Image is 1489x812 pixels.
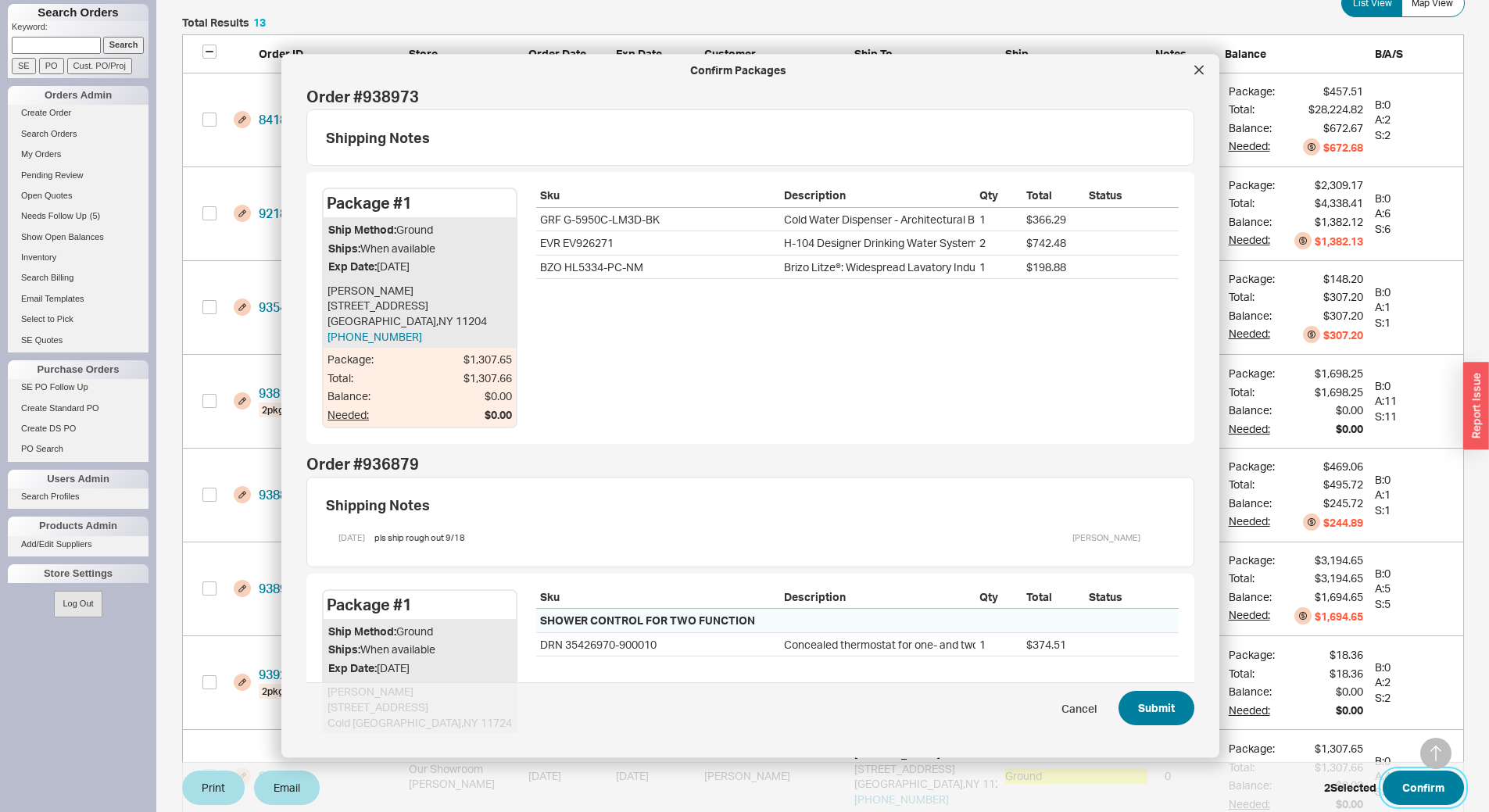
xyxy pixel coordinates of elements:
[1229,571,1275,586] div: Total:
[259,206,301,221] a: 921881
[8,536,149,553] a: Add/Edit Suppliers
[485,406,512,422] div: $0.00
[1229,138,1275,156] div: Needed:
[1229,289,1275,305] div: Total:
[253,16,266,29] span: 13
[1229,741,1275,757] div: Package:
[1229,495,1275,511] div: Balance:
[975,188,1022,208] div: Qty
[1323,477,1363,492] div: $495.72
[259,684,315,699] span: 2 pkgs avail
[1229,232,1275,249] div: Needed:
[326,495,1187,513] div: Shipping Notes
[1375,690,1455,706] div: S: 2
[328,352,374,367] div: Package:
[1375,503,1455,518] div: S: 1
[8,441,149,457] a: PO Search
[1323,515,1363,531] div: $244.89
[1336,703,1363,718] div: $0.00
[328,623,511,639] div: Ground
[8,470,149,488] div: Users Admin
[780,255,975,278] div: Brizo Litze®: Widespread Lavatory Industrial Lever Handle Kit - Chrome
[1330,666,1363,681] div: $18.36
[704,47,756,60] span: Customer
[1336,421,1363,437] div: $0.00
[528,47,586,60] span: Order Date
[328,642,511,657] div: When available
[8,86,149,105] div: Orders Admin
[1229,385,1275,400] div: Total:
[1315,571,1363,586] div: $3,194.65
[8,360,149,379] div: Purchase Orders
[1383,771,1464,805] button: Confirm
[54,591,102,617] button: Log Out
[536,207,780,231] div: GRF G-5950C-LM3D-BK
[328,259,377,273] span: Exp Date:
[1119,692,1194,726] button: Submit
[780,207,975,231] div: Cold Water Dispenser - Architectural Black
[1315,741,1363,757] div: $1,307.65
[1229,102,1275,117] div: Total:
[536,255,780,278] div: BZO HL5334-PC-NM
[1315,760,1363,775] div: $1,307.66
[8,517,149,535] div: Products Admin
[259,47,303,60] span: Order ID
[1229,326,1275,343] div: Needed:
[328,282,512,298] div: [PERSON_NAME]
[8,564,149,583] div: Store Settings
[1061,701,1097,717] span: Cancel
[328,259,511,274] div: [DATE]
[8,311,149,327] a: Select to Pick
[328,406,374,422] div: Needed:
[1315,385,1363,400] div: $1,698.25
[1022,588,1085,609] div: Total
[1375,112,1455,127] div: A: 2
[1225,47,1266,60] span: Balance
[616,47,662,60] span: Exp Date
[1336,684,1363,699] div: $0.00
[202,778,225,797] span: Print
[1375,472,1455,488] div: B: 0
[1323,495,1363,511] div: $245.72
[328,222,511,238] div: Ground
[975,588,1022,609] div: Qty
[975,207,1022,231] div: 1
[8,188,149,204] a: Open Quotes
[1323,271,1363,287] div: $148.20
[1229,647,1275,663] div: Package:
[1323,308,1363,324] div: $307.20
[274,778,300,797] span: Email
[975,231,1022,255] div: 2
[1375,47,1403,60] span: B/A/S
[12,21,149,37] p: Keyword:
[8,146,149,163] a: My Orders
[409,47,438,60] span: Store
[780,231,975,255] div: H-104 Designer Drinking Water System
[259,581,301,596] a: 938971
[1315,195,1363,211] div: $4,338.41
[536,188,780,208] div: Sku
[1375,315,1455,331] div: S: 1
[1155,47,1187,60] span: Notes
[536,588,780,609] div: Sku
[90,211,100,220] span: ( 5 )
[8,488,149,505] a: Search Profiles
[338,527,365,547] div: [DATE]
[1375,206,1455,221] div: A: 6
[8,126,149,142] a: Search Orders
[780,632,975,656] div: Concealed thermostat for one- and two-way outlets -
[324,680,516,749] div: [STREET_ADDRESS] Cold [GEOGRAPHIC_DATA] , NY 11724
[1375,753,1455,769] div: B: 0
[8,167,149,184] a: Pending Review
[328,223,396,236] span: Ship Method:
[1022,255,1085,278] div: $198.88
[1138,699,1175,718] span: Submit
[254,771,320,805] button: Email
[1315,553,1363,568] div: $3,194.65
[259,667,301,682] a: 939243
[1375,221,1455,237] div: S: 6
[536,632,780,656] div: DRN 35426970-900010
[1375,299,1455,315] div: A: 1
[306,453,1194,474] div: Order # 936879
[536,609,1179,633] div: SHOWER CONTROL FOR TWO FUNCTION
